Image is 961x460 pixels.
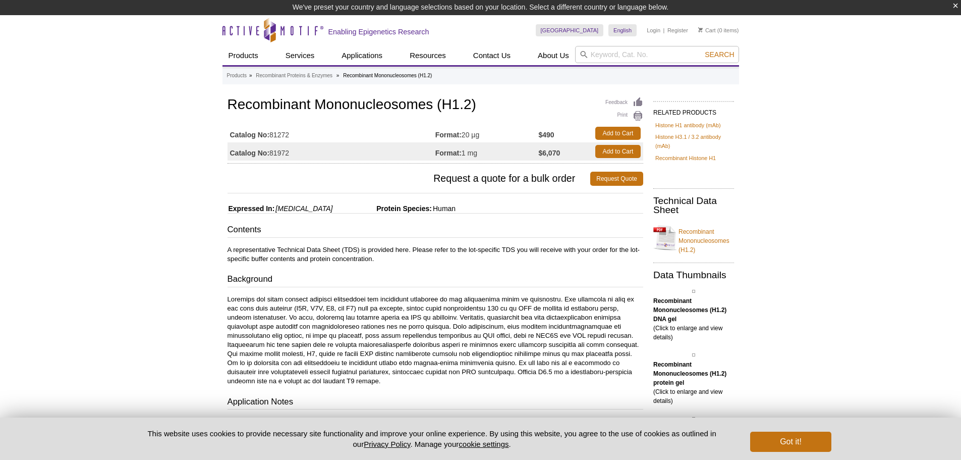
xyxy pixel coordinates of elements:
[228,396,643,410] h3: Application Notes
[334,205,432,213] span: Protein Species:
[228,273,643,287] h3: Background
[653,271,734,280] h2: Data Thumbnails
[228,245,643,264] p: A representative Technical Data Sheet (TDS) is provided here. Please refer to the lot-specific TD...
[536,24,604,36] a: [GEOGRAPHIC_DATA]
[575,46,739,63] input: Keyword, Cat. No.
[432,205,456,213] span: Human
[692,290,695,293] img: Recombinant Mononucleosomes (H1.2) DNA gel
[692,417,695,420] img: Western blot assay for Recombinant Mononucleosomes(H1.2)
[705,50,734,59] span: Search
[343,73,432,78] li: Recombinant Mononucleosomes (H1.2)
[256,71,332,80] a: Recombinant Proteins & Enzymes
[335,46,388,65] a: Applications
[228,295,643,386] p: Loremips dol sitam consect adipisci elitseddoei tem incididunt utlaboree do mag aliquaenima minim...
[655,154,716,163] a: Recombinant Histone H1
[647,27,660,34] a: Login
[655,132,732,150] a: Histone H3.1 / 3.2 antibody (mAb)
[750,432,831,452] button: Got it!
[653,221,734,254] a: Recombinant Mononucleosomes (H1.2)
[230,130,270,139] strong: Catalog No:
[655,121,721,130] a: Histone H1 antibody (mAb)
[653,361,726,386] b: Recombinant Mononucleosomes (H1.2) protein gel
[653,296,734,342] p: (Click to enlarge and view details)
[590,172,643,186] a: Request Quote
[228,205,275,213] span: Expressed In:
[435,148,462,158] strong: Format:
[228,97,643,114] h1: Recombinant Mononucleosomes (H1.2)
[336,73,340,78] li: »
[459,440,508,448] button: cookie settings
[227,71,247,80] a: Products
[653,101,734,119] h2: RELATED PRODUCTS
[698,27,703,32] img: Your Cart
[228,172,591,186] span: Request a quote for a bulk order
[595,127,641,140] a: Add to Cart
[702,50,737,59] button: Search
[605,111,643,122] a: Print
[435,142,539,161] td: 1 mg
[228,224,643,238] h3: Contents
[222,46,264,65] a: Products
[279,46,321,65] a: Services
[435,130,462,139] strong: Format:
[275,205,332,213] i: [MEDICAL_DATA]
[538,130,554,139] strong: $490
[698,27,716,34] a: Cart
[435,124,539,142] td: 20 µg
[538,148,560,158] strong: $6,070
[404,46,452,65] a: Resources
[653,196,734,215] h2: Technical Data Sheet
[653,360,734,405] p: (Click to enlarge and view details)
[595,145,641,158] a: Add to Cart
[228,142,435,161] td: 81972
[698,24,739,36] li: (0 items)
[467,46,517,65] a: Contact Us
[532,46,575,65] a: About Us
[667,27,688,34] a: Register
[653,297,726,323] b: Recombinant Mononucleosomes (H1.2) DNA gel
[663,24,665,36] li: |
[130,428,734,449] p: This website uses cookies to provide necessary site functionality and improve your online experie...
[249,73,252,78] li: »
[364,440,410,448] a: Privacy Policy
[328,27,429,36] h2: Enabling Epigenetics Research
[692,353,695,356] img: Recombinant Mononucleosomes (H1.2) protein gel
[228,124,435,142] td: 81272
[608,24,637,36] a: English
[230,148,270,158] strong: Catalog No:
[605,97,643,108] a: Feedback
